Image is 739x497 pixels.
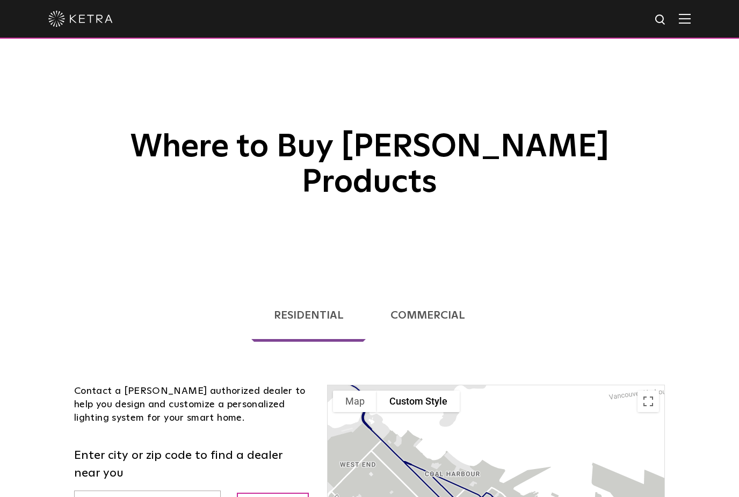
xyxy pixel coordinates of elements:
[66,48,673,200] h1: Where to Buy [PERSON_NAME] Products
[637,391,659,412] button: Toggle fullscreen view
[74,385,311,426] div: Contact a [PERSON_NAME] authorized dealer to help you design and customize a personalized lightin...
[377,391,460,412] button: Custom Style
[368,289,488,342] a: Commercial
[654,13,668,27] img: search icon
[251,289,366,342] a: Residential
[679,13,691,24] img: Hamburger%20Nav.svg
[333,391,377,412] button: Show street map
[74,447,311,482] label: Enter city or zip code to find a dealer near you
[48,11,113,27] img: ketra-logo-2019-white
